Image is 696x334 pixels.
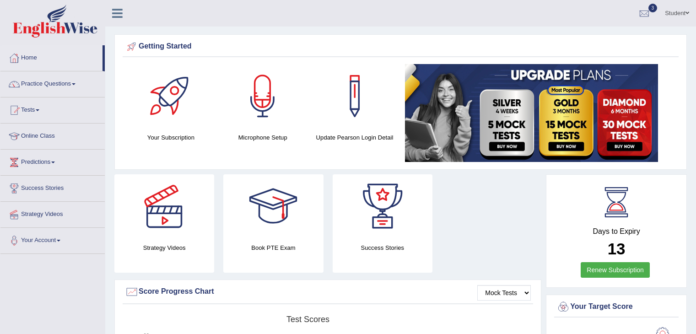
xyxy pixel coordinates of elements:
div: Score Progress Chart [125,285,531,299]
h4: Success Stories [333,243,432,253]
b: 13 [608,240,626,258]
a: Practice Questions [0,71,105,94]
img: small5.jpg [405,64,658,162]
h4: Microphone Setup [221,133,304,142]
div: Your Target Score [556,300,676,314]
a: Success Stories [0,176,105,199]
h4: Strategy Videos [114,243,214,253]
h4: Your Subscription [129,133,212,142]
h4: Days to Expiry [556,227,676,236]
tspan: Test scores [286,315,329,324]
h4: Update Pearson Login Detail [313,133,396,142]
a: Your Account [0,228,105,251]
div: Getting Started [125,40,676,54]
a: Predictions [0,150,105,172]
h4: Book PTE Exam [223,243,323,253]
a: Strategy Videos [0,202,105,225]
a: Online Class [0,124,105,146]
a: Renew Subscription [581,262,650,278]
a: Home [0,45,103,68]
span: 3 [648,4,658,12]
a: Tests [0,97,105,120]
